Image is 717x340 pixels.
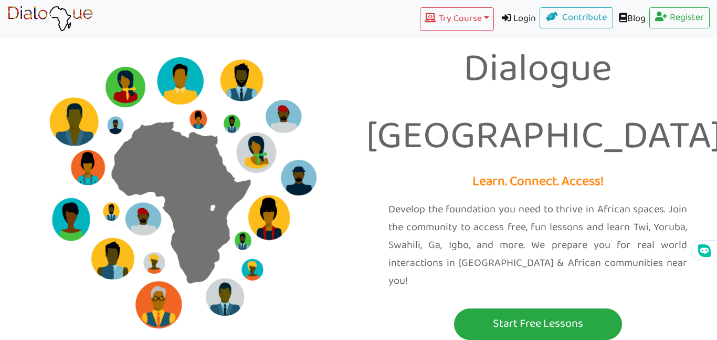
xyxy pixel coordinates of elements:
button: Start Free Lessons [454,308,622,340]
a: Blog [613,7,649,31]
a: Register [649,7,710,28]
a: Contribute [540,7,613,28]
a: Login [494,7,540,31]
a: Start Free Lessons [366,308,709,340]
img: learn African language platform app [7,6,93,32]
button: Try Course [420,7,493,31]
p: Dialogue [GEOGRAPHIC_DATA] [366,37,709,171]
p: Start Free Lessons [457,314,619,334]
p: Develop the foundation you need to thrive in African spaces. Join the community to access free, f... [388,201,687,290]
p: Learn. Connect. Access! [366,171,709,193]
